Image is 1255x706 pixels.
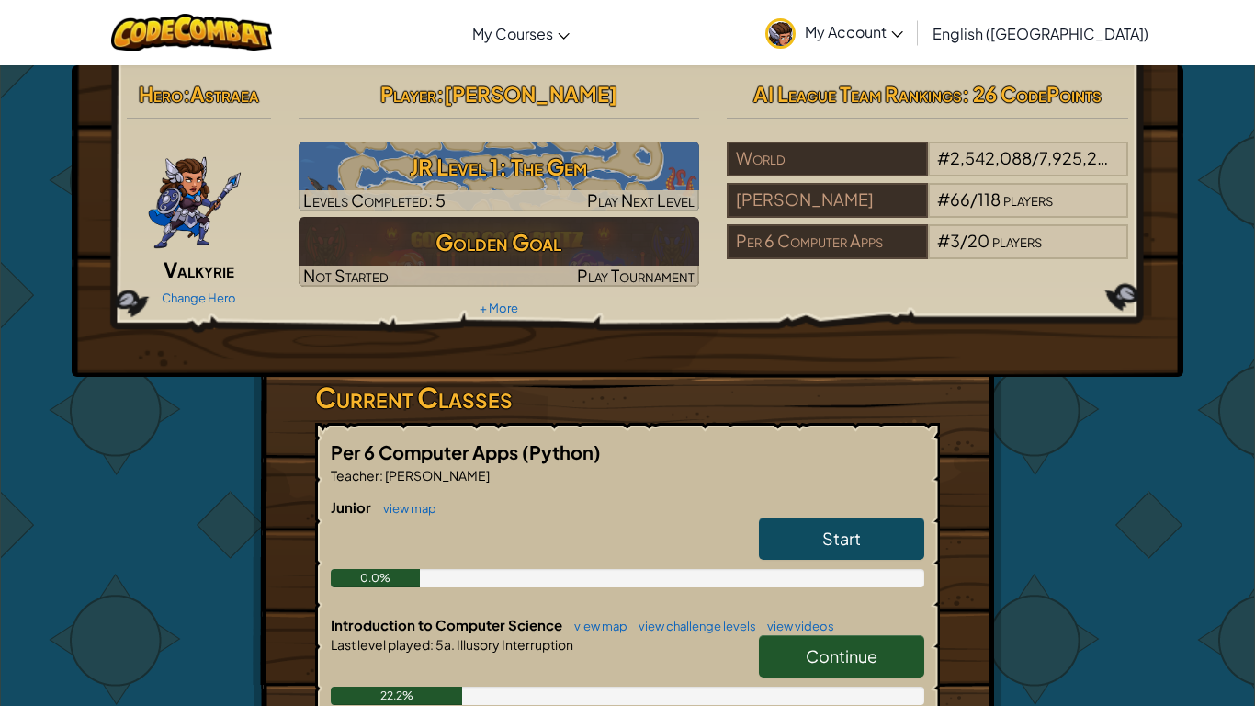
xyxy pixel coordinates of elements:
span: Last level played [331,636,430,653]
a: My Account [756,4,912,62]
img: ValkyriePose.png [147,142,243,252]
div: World [727,142,927,176]
h3: Current Classes [315,377,940,418]
span: Teacher [331,467,379,484]
span: Start [822,528,861,549]
a: Per 6 Computer Apps#3/20players [727,242,1128,263]
span: [PERSON_NAME] [383,467,490,484]
img: avatar [765,18,796,49]
a: Golden GoalNot StartedPlay Tournament [299,217,700,287]
a: Change Hero [162,290,236,305]
span: Hero [139,81,183,107]
span: Illusory Interruption [455,636,573,653]
h3: Golden Goal [299,222,700,263]
span: 66 [950,188,970,210]
span: Levels Completed: 5 [303,189,446,211]
span: Player [380,81,436,107]
span: : [183,81,190,107]
span: Per 6 Computer Apps [331,440,522,463]
div: 0.0% [331,569,420,587]
a: view map [374,501,436,516]
span: (Python) [522,440,601,463]
a: view challenge levels [629,619,756,633]
div: [PERSON_NAME] [727,183,927,218]
span: : [430,636,434,653]
span: English ([GEOGRAPHIC_DATA]) [933,24,1148,43]
span: 118 [978,188,1001,210]
span: 2,542,088 [950,147,1032,168]
span: Not Started [303,265,389,286]
span: players [1122,147,1171,168]
div: 22.2% [331,687,462,705]
a: [PERSON_NAME]#66/118players [727,200,1128,222]
span: [PERSON_NAME] [444,81,617,107]
span: 7,925,205 [1039,147,1119,168]
a: + More [480,301,518,315]
span: Introduction to Computer Science [331,616,565,633]
span: Play Next Level [587,189,695,211]
span: # [937,230,950,251]
span: / [960,230,967,251]
a: view videos [758,619,834,633]
span: AI League Team Rankings [753,81,962,107]
a: Play Next Level [299,142,700,211]
div: Per 6 Computer Apps [727,224,927,259]
span: / [1032,147,1039,168]
span: 3 [950,230,960,251]
span: Continue [806,645,877,666]
span: : [436,81,444,107]
a: My Courses [463,8,579,58]
a: English ([GEOGRAPHIC_DATA]) [923,8,1158,58]
span: # [937,188,950,210]
span: My Courses [472,24,553,43]
span: Valkyrie [164,256,234,282]
img: Golden Goal [299,217,700,287]
img: CodeCombat logo [111,14,272,51]
span: # [937,147,950,168]
span: players [1003,188,1053,210]
span: Junior [331,498,374,516]
span: 20 [967,230,989,251]
a: view map [565,619,627,633]
span: Astraea [190,81,259,107]
span: Play Tournament [577,265,695,286]
a: World#2,542,088/7,925,205players [727,159,1128,180]
span: : 26 CodePoints [962,81,1102,107]
span: players [992,230,1042,251]
img: JR Level 1: The Gem [299,142,700,211]
span: : [379,467,383,484]
span: / [970,188,978,210]
span: 5a. [434,636,455,653]
h3: JR Level 1: The Gem [299,146,700,188]
span: My Account [805,22,903,41]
